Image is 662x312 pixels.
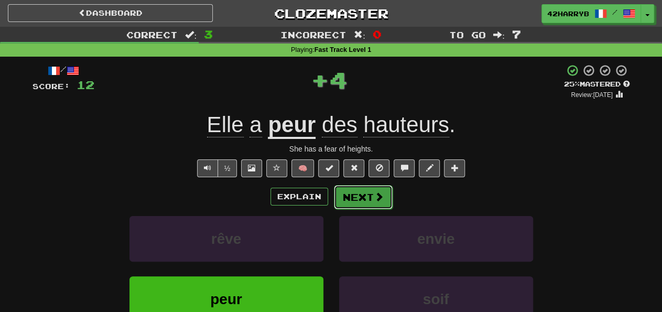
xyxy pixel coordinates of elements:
[266,159,287,177] button: Favorite sentence (alt+f)
[241,159,262,177] button: Show image (alt+x)
[32,144,630,154] div: She has a fear of heights.
[512,28,521,40] span: 7
[354,30,365,39] span: :
[314,46,372,53] strong: Fast Track Level 1
[8,4,213,22] a: Dashboard
[197,159,218,177] button: Play sentence audio (ctl+space)
[394,159,415,177] button: Discuss sentence (alt+u)
[311,64,329,95] span: +
[334,185,393,209] button: Next
[322,112,357,137] span: des
[612,8,617,16] span: /
[211,231,242,247] span: rêve
[32,64,94,77] div: /
[218,159,237,177] button: ½
[493,30,505,39] span: :
[316,112,455,137] span: .
[129,216,323,262] button: rêve
[229,4,433,23] a: Clozemaster
[207,112,244,137] span: Elle
[318,159,339,177] button: Set this sentence to 100% Mastered (alt+m)
[547,9,589,18] span: 42harryb
[571,91,613,99] small: Review: [DATE]
[280,29,346,40] span: Incorrect
[249,112,262,137] span: a
[373,28,382,40] span: 0
[564,80,630,89] div: Mastered
[564,80,580,88] span: 25 %
[363,112,449,137] span: hauteurs
[185,30,197,39] span: :
[368,159,389,177] button: Ignore sentence (alt+i)
[449,29,486,40] span: To go
[291,159,314,177] button: 🧠
[270,188,328,206] button: Explain
[204,28,213,40] span: 3
[541,4,641,23] a: 42harryb /
[329,67,348,93] span: 4
[444,159,465,177] button: Add to collection (alt+a)
[419,159,440,177] button: Edit sentence (alt+d)
[417,231,455,247] span: envie
[423,291,449,307] span: soif
[195,159,237,177] div: Text-to-speech controls
[32,82,70,91] span: Score:
[343,159,364,177] button: Reset to 0% Mastered (alt+r)
[77,78,94,91] span: 12
[210,291,242,307] span: peur
[126,29,178,40] span: Correct
[339,216,533,262] button: envie
[268,112,316,139] u: peur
